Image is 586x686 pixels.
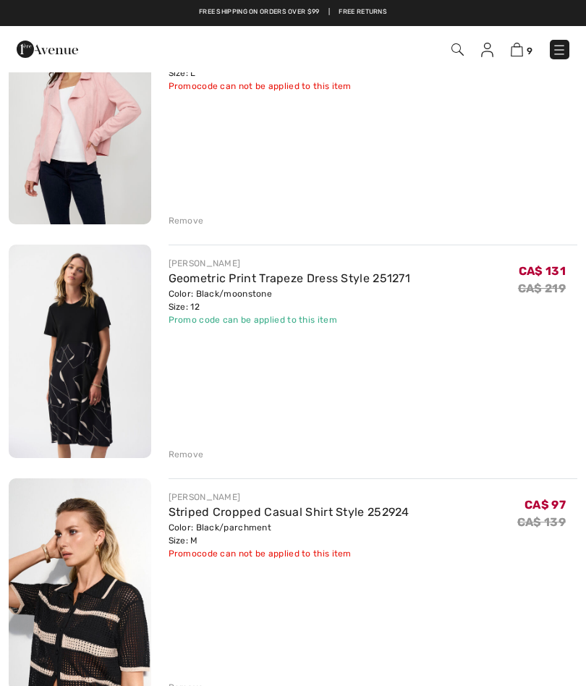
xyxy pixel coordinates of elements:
a: 9 [511,41,532,58]
img: Geometric Print Trapeze Dress Style 251271 [9,245,151,457]
div: Remove [169,448,204,461]
div: [PERSON_NAME] [169,491,409,504]
span: | [328,7,330,17]
a: Striped Cropped Casual Shirt Style 252924 [169,505,409,519]
div: Promo code can be applied to this item [169,313,411,326]
div: Remove [169,214,204,227]
s: CA$ 139 [517,515,566,529]
img: Menu [552,43,566,57]
span: 9 [527,46,532,56]
a: 1ère Avenue [17,41,78,55]
span: CA$ 97 [525,498,566,512]
span: CA$ 131 [519,264,566,278]
a: Free shipping on orders over $99 [199,7,320,17]
img: Shopping Bag [511,43,523,56]
img: 1ère Avenue [17,35,78,64]
div: Color: Black/parchment Size: M [169,521,409,547]
img: Open Front Casual Jacket Style 256829U [9,11,151,224]
a: Free Returns [339,7,387,17]
div: [PERSON_NAME] [169,257,411,270]
s: CA$ 219 [518,281,566,295]
img: My Info [481,43,493,57]
img: Search [451,43,464,56]
div: Promocode can not be applied to this item [169,547,409,560]
div: Color: Black/moonstone Size: 12 [169,287,411,313]
div: Promocode can not be applied to this item [169,80,399,93]
a: Geometric Print Trapeze Dress Style 251271 [169,271,411,285]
